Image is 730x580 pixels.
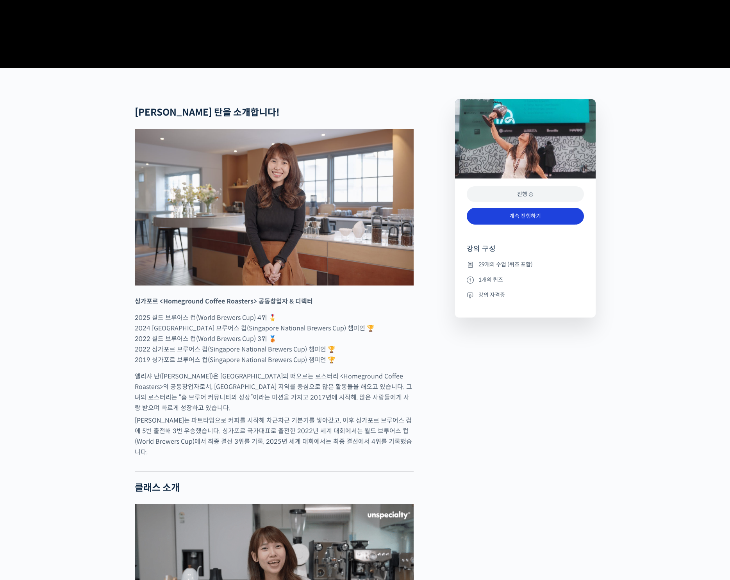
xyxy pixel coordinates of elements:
a: 홈 [2,248,52,267]
p: 2025 월드 브루어스 컵(World Brewers Cup) 4위 🎖️ 2024 [GEOGRAPHIC_DATA] 브루어스 컵(Singapore National Brewers ... [135,312,414,365]
p: [PERSON_NAME]는 파트타임으로 커피를 시작해 차근차근 기본기를 쌓아갔고, 이후 싱가포르 브루어스 컵에 5번 출전해 3번 우승했습니다. 싱가포르 국가대표로 출전한 20... [135,415,414,457]
strong: 클래스 소개 [135,482,180,494]
div: 진행 중 [467,186,584,202]
span: 홈 [25,259,29,266]
a: 계속 진행하기 [467,208,584,225]
li: 29개의 수업 (퀴즈 포함) [467,260,584,269]
a: 대화 [52,248,101,267]
span: 대화 [71,260,81,266]
p: 엘리샤 탄([PERSON_NAME])은 [GEOGRAPHIC_DATA]의 떠오르는 로스터리 <Homeground Coffee Roasters>의 공동창업자로서, [GEOGRA... [135,371,414,413]
h4: 강의 구성 [467,244,584,260]
strong: 싱가포르 <Homeground Coffee Roasters> 공동창업자 & 디렉터 [135,297,313,305]
strong: [PERSON_NAME] 탄을 소개합니다! [135,107,280,118]
li: 1개의 퀴즈 [467,275,584,284]
a: 설정 [101,248,150,267]
li: 강의 자격증 [467,290,584,300]
span: 설정 [121,259,130,266]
